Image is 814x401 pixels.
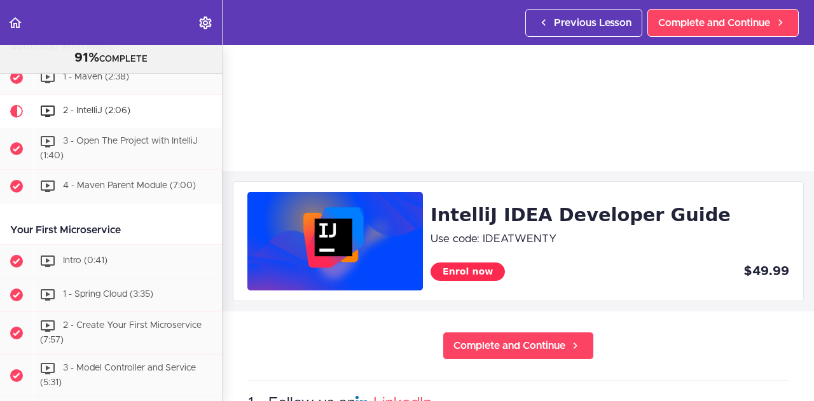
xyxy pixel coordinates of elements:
a: Previous Lesson [525,9,642,37]
span: Complete and Continue [453,338,565,353]
span: 2 - Create Your First Microservice (7:57) [40,322,202,345]
img: Product [247,192,423,290]
p: Use code: IDEATWENTY [431,229,789,248]
svg: Settings Menu [198,15,213,31]
span: Intro (0:41) [63,257,107,266]
a: Complete and Continue [647,9,799,37]
h1: IntelliJ IDEA Developer Guide [431,201,789,229]
span: 4 - Maven Parent Module (7:00) [63,182,196,191]
span: Previous Lesson [554,15,631,31]
div: $49.99 [610,262,789,281]
span: 1 - Maven (2:38) [63,72,129,81]
span: 1 - Spring Cloud (3:35) [63,290,153,299]
span: Complete and Continue [658,15,770,31]
span: 2 - IntelliJ (2:06) [63,106,130,115]
svg: Back to course curriculum [8,15,23,31]
div: COMPLETE [16,50,206,67]
a: Enrol now [431,262,505,281]
span: 3 - Open The Project with IntelliJ (1:40) [40,137,198,160]
a: Complete and Continue [443,332,594,360]
span: 3 - Model Controller and Service (5:31) [40,364,196,387]
span: 91% [74,51,99,64]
